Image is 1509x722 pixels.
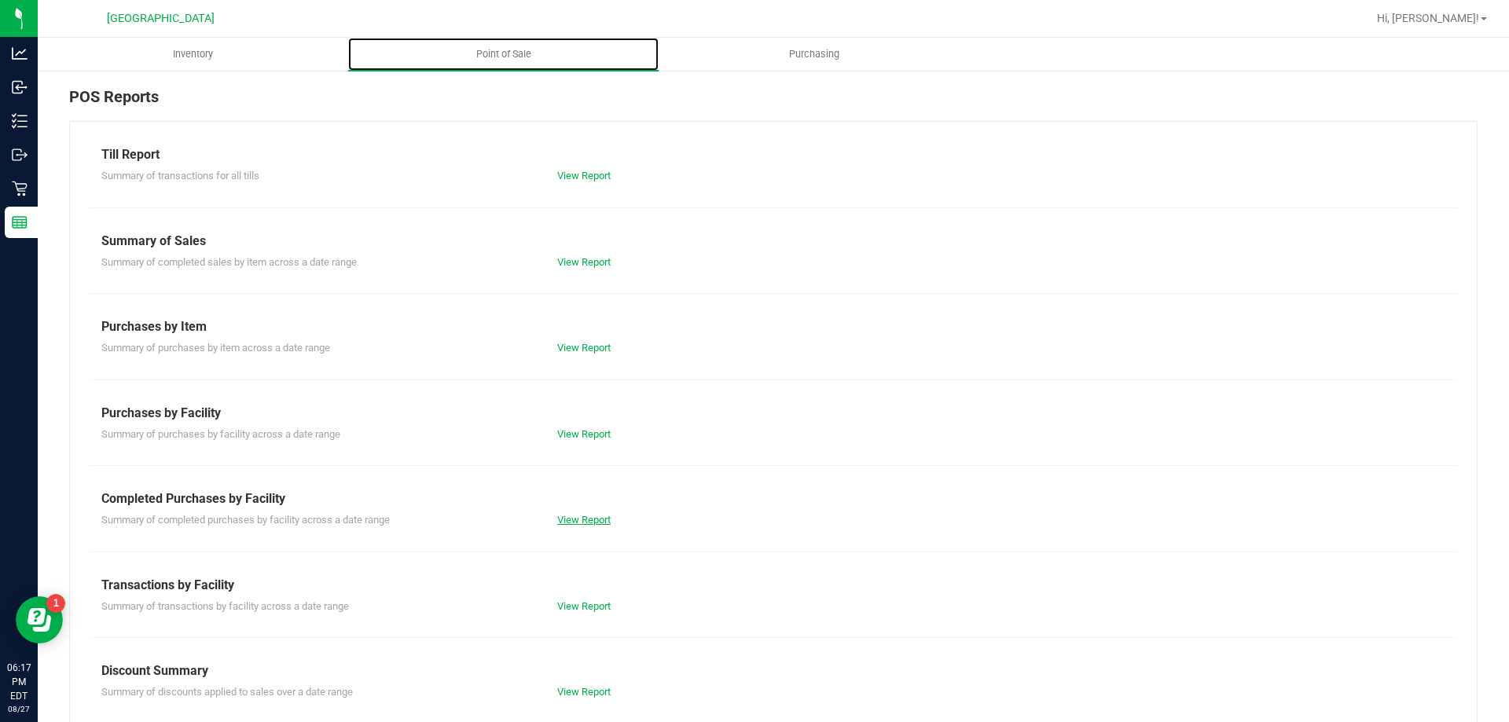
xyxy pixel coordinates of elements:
a: Purchasing [659,38,969,71]
span: [GEOGRAPHIC_DATA] [107,12,215,25]
inline-svg: Reports [12,214,28,230]
a: View Report [557,686,611,698]
span: Summary of transactions for all tills [101,170,259,181]
iframe: Resource center [16,596,63,643]
span: Summary of completed sales by item across a date range [101,256,357,268]
a: View Report [557,170,611,181]
div: Summary of Sales [101,232,1445,251]
div: POS Reports [69,85,1478,121]
span: Summary of purchases by facility across a date range [101,428,340,440]
span: Inventory [152,47,234,61]
div: Discount Summary [101,662,1445,680]
p: 08/27 [7,703,31,715]
a: View Report [557,514,611,526]
inline-svg: Inbound [12,79,28,95]
div: Transactions by Facility [101,576,1445,595]
span: Purchasing [768,47,861,61]
p: 06:17 PM EDT [7,661,31,703]
span: Summary of transactions by facility across a date range [101,600,349,612]
span: Summary of completed purchases by facility across a date range [101,514,390,526]
a: View Report [557,342,611,354]
a: View Report [557,256,611,268]
inline-svg: Analytics [12,46,28,61]
span: Hi, [PERSON_NAME]! [1377,12,1479,24]
a: View Report [557,600,611,612]
inline-svg: Inventory [12,113,28,129]
inline-svg: Retail [12,181,28,196]
div: Completed Purchases by Facility [101,489,1445,508]
span: Point of Sale [455,47,553,61]
inline-svg: Outbound [12,147,28,163]
div: Till Report [101,145,1445,164]
iframe: Resource center unread badge [46,594,65,613]
a: View Report [557,428,611,440]
span: Summary of purchases by item across a date range [101,342,330,354]
div: Purchases by Item [101,317,1445,336]
span: Summary of discounts applied to sales over a date range [101,686,353,698]
a: Inventory [38,38,348,71]
a: Point of Sale [348,38,659,71]
div: Purchases by Facility [101,404,1445,423]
